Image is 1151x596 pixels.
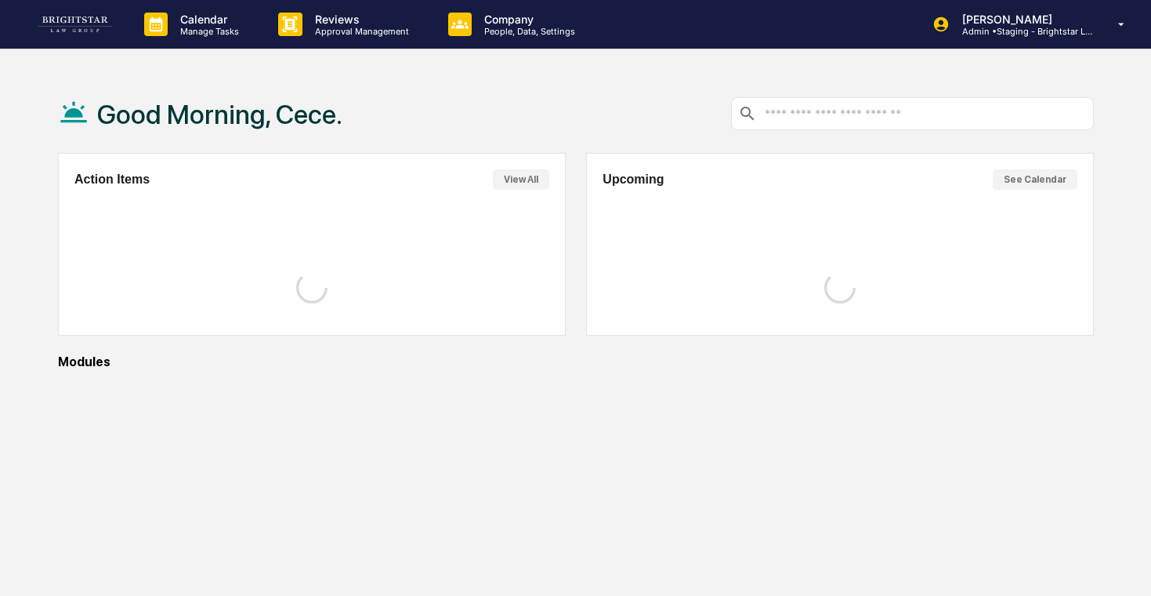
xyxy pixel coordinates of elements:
p: People, Data, Settings [472,26,583,37]
button: View All [493,169,549,190]
p: Manage Tasks [168,26,247,37]
p: Admin • Staging - Brightstar Law Group [950,26,1095,37]
button: See Calendar [993,169,1077,190]
div: Modules [58,354,1094,369]
h2: Action Items [74,173,150,187]
p: Reviews [302,13,417,26]
img: logo [38,16,113,32]
p: Company [472,13,583,26]
p: Approval Management [302,26,417,37]
p: [PERSON_NAME] [950,13,1095,26]
h1: Good Morning, Cece. [97,99,342,130]
p: Calendar [168,13,247,26]
h2: Upcoming [603,173,664,187]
